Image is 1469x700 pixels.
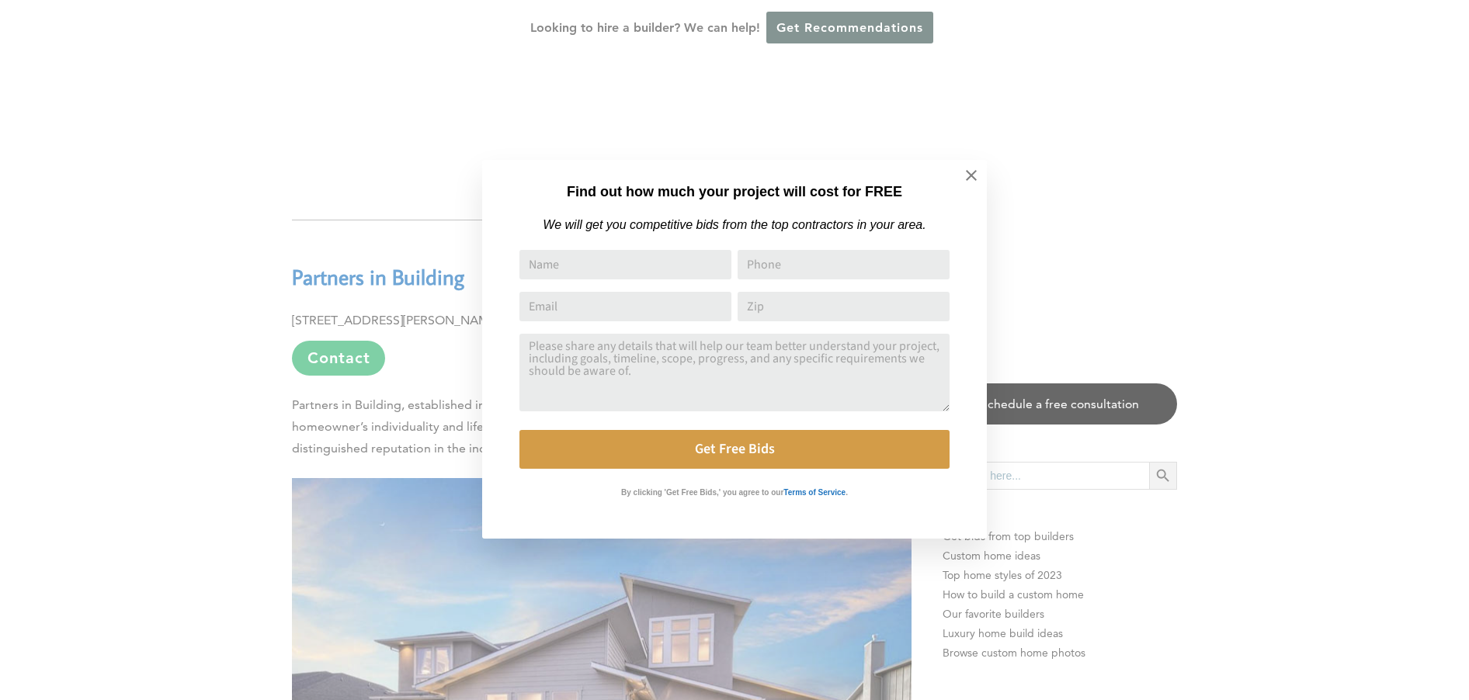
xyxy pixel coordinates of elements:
[567,184,902,199] strong: Find out how much your project will cost for FREE
[944,148,998,203] button: Close
[519,250,731,279] input: Name
[783,488,846,497] strong: Terms of Service
[519,430,950,469] button: Get Free Bids
[783,484,846,497] a: Terms of Service
[621,488,783,497] strong: By clicking 'Get Free Bids,' you agree to our
[846,488,848,497] strong: .
[738,292,950,321] input: Zip
[519,334,950,411] textarea: Comment or Message
[543,218,926,231] em: We will get you competitive bids from the top contractors in your area.
[738,250,950,279] input: Phone
[519,292,731,321] input: Email Address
